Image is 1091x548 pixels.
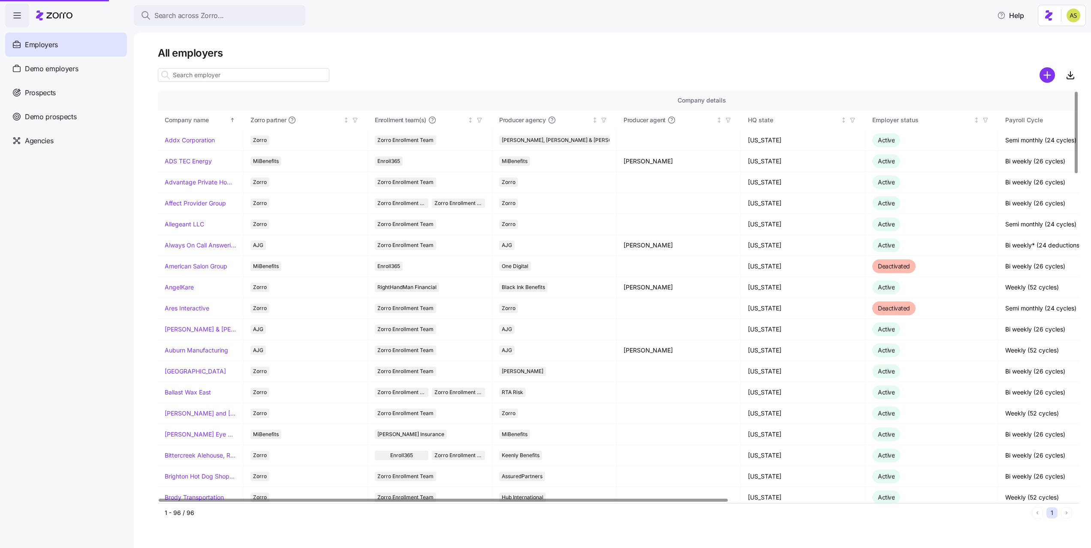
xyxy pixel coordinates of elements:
[502,283,545,292] span: Black Ink Benefits
[165,430,236,439] a: [PERSON_NAME] Eye Associates
[253,388,267,397] span: Zorro
[878,241,895,249] span: Active
[878,494,895,501] span: Active
[253,157,279,166] span: MiBenefits
[878,199,895,207] span: Active
[377,304,434,313] span: Zorro Enrollment Team
[741,487,865,508] td: [US_STATE]
[878,178,895,186] span: Active
[502,409,515,418] span: Zorro
[716,117,722,123] div: Not sorted
[165,283,194,292] a: AngelKare
[502,304,515,313] span: Zorro
[1032,507,1043,518] button: Previous page
[502,220,515,229] span: Zorro
[377,135,434,145] span: Zorro Enrollment Team
[748,115,839,125] div: HQ state
[741,340,865,361] td: [US_STATE]
[253,409,267,418] span: Zorro
[5,129,127,153] a: Agencies
[741,403,865,424] td: [US_STATE]
[165,388,211,397] a: Ballast Wax East
[253,304,267,313] span: Zorro
[617,151,741,172] td: [PERSON_NAME]
[741,466,865,487] td: [US_STATE]
[502,262,528,271] span: One Digital
[165,220,204,229] a: Allegeant LLC
[467,117,473,123] div: Not sorted
[592,117,598,123] div: Not sorted
[878,367,895,375] span: Active
[973,117,979,123] div: Not sorted
[741,319,865,340] td: [US_STATE]
[377,220,434,229] span: Zorro Enrollment Team
[165,136,215,145] a: Addx Corporation
[878,157,895,165] span: Active
[741,130,865,151] td: [US_STATE]
[741,298,865,319] td: [US_STATE]
[158,110,244,130] th: Company nameSorted ascending
[377,346,434,355] span: Zorro Enrollment Team
[502,346,512,355] span: AJG
[253,135,267,145] span: Zorro
[617,277,741,298] td: [PERSON_NAME]
[878,409,895,417] span: Active
[377,178,434,187] span: Zorro Enrollment Team
[165,451,236,460] a: Bittercreek Alehouse, Red Feather Lounge, Diablo & Sons Saloon
[377,157,400,166] span: Enroll365
[229,117,235,123] div: Sorted ascending
[165,367,226,376] a: [GEOGRAPHIC_DATA]
[165,304,209,313] a: Ares Interactive
[158,46,1079,60] h1: All employers
[165,472,236,481] a: Brighton Hot Dog Shoppe
[878,220,895,228] span: Active
[377,262,400,271] span: Enroll365
[878,304,910,312] span: Deactivated
[865,110,998,130] th: Employer statusNot sorted
[1046,507,1058,518] button: 1
[878,452,895,459] span: Active
[165,199,226,208] a: Affect Provider Group
[5,57,127,81] a: Demo employers
[253,220,267,229] span: Zorro
[997,10,1024,21] span: Help
[878,136,895,144] span: Active
[25,63,78,74] span: Demo employers
[502,493,543,502] span: Hub International
[502,451,539,460] span: Keenly Benefits
[434,451,483,460] span: Zorro Enrollment Team
[25,39,58,50] span: Employers
[253,283,267,292] span: Zorro
[377,241,434,250] span: Zorro Enrollment Team
[253,472,267,481] span: Zorro
[502,178,515,187] span: Zorro
[253,241,263,250] span: AJG
[499,116,546,124] span: Producer agency
[253,430,279,439] span: MiBenefits
[878,262,910,270] span: Deactivated
[492,110,617,130] th: Producer agencyNot sorted
[165,493,224,502] a: Brody Transportation
[377,409,434,418] span: Zorro Enrollment Team
[434,388,483,397] span: Zorro Enrollment Experts
[377,493,434,502] span: Zorro Enrollment Team
[502,367,543,376] span: [PERSON_NAME]
[250,116,286,124] span: Zorro partner
[253,346,263,355] span: AJG
[741,445,865,466] td: [US_STATE]
[617,235,741,256] td: [PERSON_NAME]
[134,5,305,26] button: Search across Zorro...
[5,33,127,57] a: Employers
[25,135,53,146] span: Agencies
[502,157,527,166] span: MiBenefits
[1040,67,1055,83] svg: add icon
[390,451,413,460] span: Enroll365
[253,262,279,271] span: MiBenefits
[741,256,865,277] td: [US_STATE]
[377,325,434,334] span: Zorro Enrollment Team
[343,117,349,123] div: Not sorted
[841,117,847,123] div: Not sorted
[502,241,512,250] span: AJG
[617,110,741,130] th: Producer agentNot sorted
[617,340,741,361] td: [PERSON_NAME]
